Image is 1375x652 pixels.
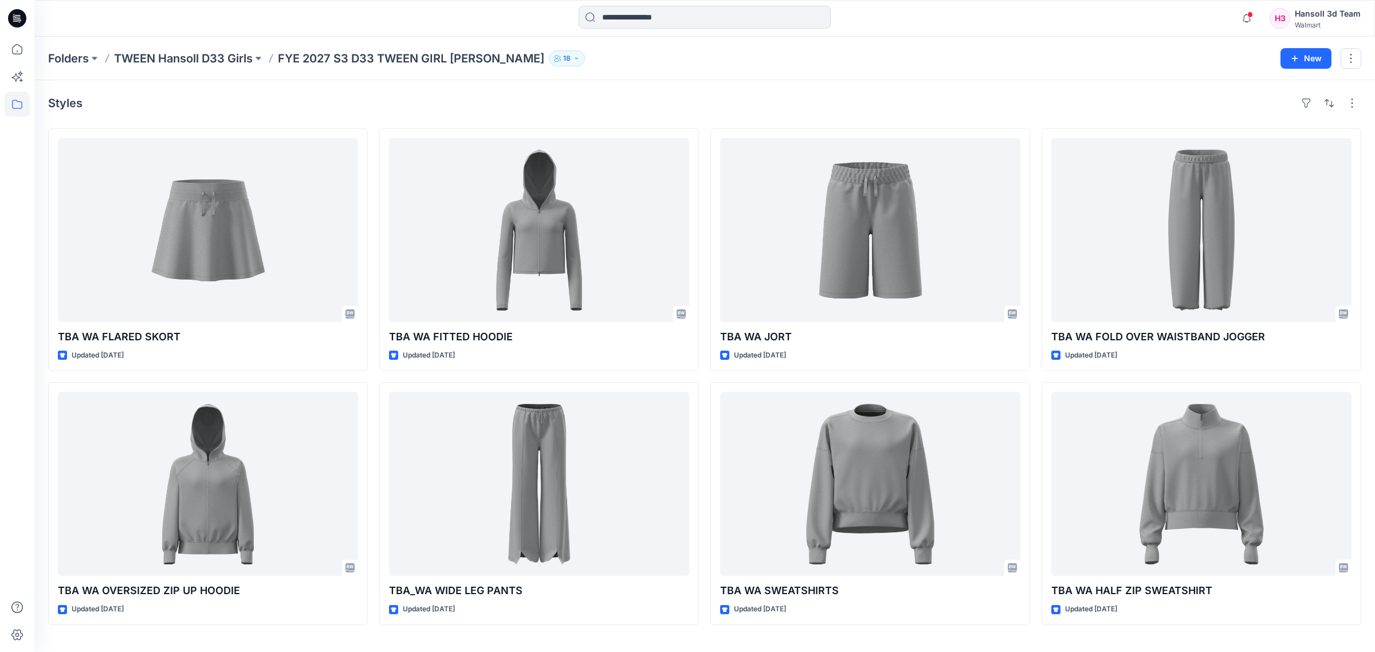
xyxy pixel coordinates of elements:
p: 18 [563,52,571,65]
p: FYE 2027 S3 D33 TWEEN GIRL [PERSON_NAME] [278,50,544,66]
p: Updated [DATE] [403,603,455,615]
p: TBA WA FLARED SKORT [58,329,358,345]
p: TBA_WA WIDE LEG PANTS [389,583,689,599]
a: TBA WA SWEATSHIRTS [720,392,1020,576]
a: Folders [48,50,89,66]
a: TBA WA HALF ZIP SWEATSHIRT [1051,392,1352,576]
p: Updated [DATE] [72,349,124,362]
p: Updated [DATE] [1065,349,1117,362]
p: Updated [DATE] [734,603,786,615]
a: TBA WA FLARED SKORT [58,138,358,322]
p: Updated [DATE] [72,603,124,615]
button: New [1280,48,1331,69]
p: TBA WA FOLD OVER WAISTBAND JOGGER [1051,329,1352,345]
a: TBA_WA WIDE LEG PANTS [389,392,689,576]
p: TBA WA HALF ZIP SWEATSHIRT [1051,583,1352,599]
div: Walmart [1295,21,1361,29]
p: TBA WA SWEATSHIRTS [720,583,1020,599]
a: TBA WA FOLD OVER WAISTBAND JOGGER [1051,138,1352,322]
p: TBA WA FITTED HOODIE [389,329,689,345]
p: TBA WA JORT [720,329,1020,345]
a: TBA WA OVERSIZED ZIP UP HOODIE [58,392,358,576]
p: TBA WA OVERSIZED ZIP UP HOODIE [58,583,358,599]
button: 18 [549,50,585,66]
a: TWEEN Hansoll D33 Girls [114,50,253,66]
a: TBA WA FITTED HOODIE [389,138,689,322]
div: Hansoll 3d Team [1295,7,1361,21]
h4: Styles [48,96,82,110]
a: TBA WA JORT [720,138,1020,322]
p: Updated [DATE] [403,349,455,362]
p: Updated [DATE] [1065,603,1117,615]
div: H3 [1270,8,1290,29]
p: Updated [DATE] [734,349,786,362]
